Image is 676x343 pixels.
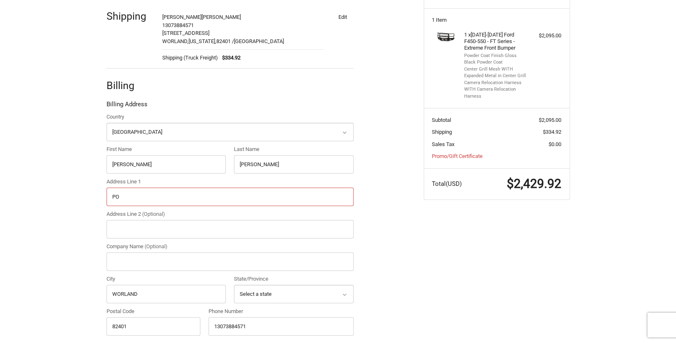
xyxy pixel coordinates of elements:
span: $0.00 [549,141,561,147]
span: Total (USD) [432,180,462,188]
label: Address Line 2 [107,210,354,218]
small: (Optional) [142,211,165,217]
span: WORLAND, [162,38,188,44]
span: $2,429.92 [507,176,561,191]
span: Sales Tax [432,141,454,147]
span: Shipping [432,129,452,135]
span: Subtotal [432,117,451,123]
legend: Billing Address [107,100,147,113]
h2: Shipping [107,10,154,23]
span: [GEOGRAPHIC_DATA] [234,38,284,44]
label: Last Name [234,145,354,153]
label: City [107,275,226,283]
h2: Billing [107,79,154,92]
span: 82401 / [216,38,234,44]
li: Camera Relocation Harness WITH Camera Relocation Harness [464,80,527,100]
span: 13073884571 [162,22,194,28]
span: [PERSON_NAME] [162,14,202,20]
h4: 1 x [DATE]-[DATE] Ford F450-550 - FT Series - Extreme Front Bumper [464,32,527,52]
label: Country [107,113,354,121]
span: Shipping (Truck Freight) [162,54,218,62]
li: Powder Coat Finish Gloss Black Powder Coat [464,53,527,66]
span: [STREET_ADDRESS] [162,30,209,36]
span: $334.92 [543,129,561,135]
span: $334.92 [218,54,240,62]
span: $2,095.00 [539,117,561,123]
label: Postal Code [107,307,201,316]
label: Address Line 1 [107,178,354,186]
div: $2,095.00 [529,32,561,40]
a: Promo/Gift Certificate [432,153,483,159]
label: Company Name [107,242,354,251]
span: [PERSON_NAME] [202,14,241,20]
small: (Optional) [145,243,168,249]
span: [US_STATE], [188,38,216,44]
button: Edit [332,11,354,23]
h3: 1 Item [432,17,561,23]
label: Phone Number [209,307,354,316]
iframe: Chat Widget [635,304,676,343]
label: First Name [107,145,226,153]
label: State/Province [234,275,354,283]
li: Center Grill Mesh WITH Expanded Metal in Center Grill [464,66,527,80]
